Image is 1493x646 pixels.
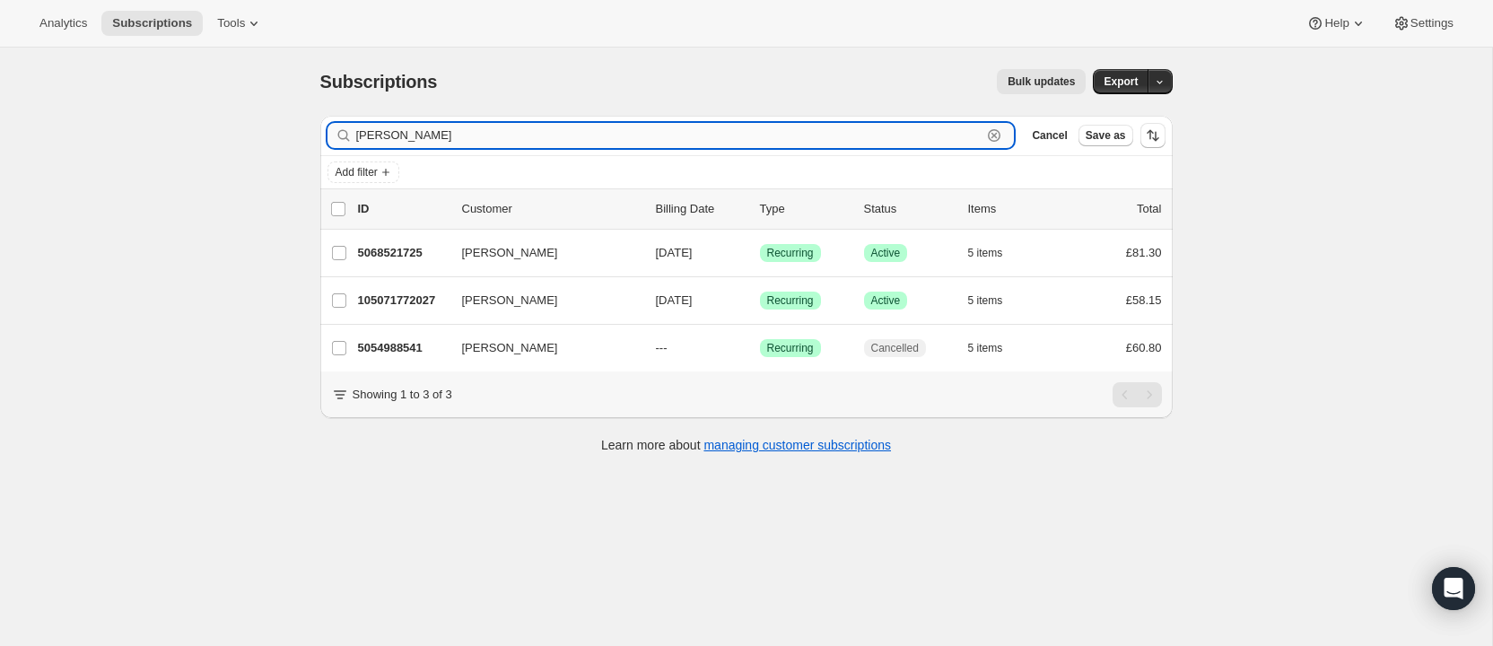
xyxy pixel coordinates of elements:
[1410,16,1454,31] span: Settings
[656,200,746,218] p: Billing Date
[451,239,631,267] button: [PERSON_NAME]
[217,16,245,31] span: Tools
[356,123,982,148] input: Filter subscribers
[1432,567,1475,610] div: Open Intercom Messenger
[451,334,631,362] button: [PERSON_NAME]
[767,293,814,308] span: Recurring
[864,200,954,218] p: Status
[968,341,1003,355] span: 5 items
[112,16,192,31] span: Subscriptions
[39,16,87,31] span: Analytics
[358,288,1162,313] div: 105071772027[PERSON_NAME][DATE]SuccessRecurringSuccessActive5 items£58.15
[656,293,693,307] span: [DATE]
[327,161,399,183] button: Add filter
[358,336,1162,361] div: 5054988541[PERSON_NAME]---SuccessRecurringCancelled5 items£60.80
[985,127,1003,144] button: Clear
[871,293,901,308] span: Active
[1137,200,1161,218] p: Total
[358,339,448,357] p: 5054988541
[1140,123,1166,148] button: Sort the results
[358,240,1162,266] div: 5068521725[PERSON_NAME][DATE]SuccessRecurringSuccessActive5 items£81.30
[871,341,919,355] span: Cancelled
[1324,16,1349,31] span: Help
[358,200,1162,218] div: IDCustomerBilling DateTypeStatusItemsTotal
[206,11,274,36] button: Tools
[656,246,693,259] span: [DATE]
[968,200,1058,218] div: Items
[1382,11,1464,36] button: Settings
[1008,74,1075,89] span: Bulk updates
[601,436,891,454] p: Learn more about
[767,341,814,355] span: Recurring
[358,200,448,218] p: ID
[462,244,558,262] span: [PERSON_NAME]
[29,11,98,36] button: Analytics
[656,341,668,354] span: ---
[1078,125,1133,146] button: Save as
[1086,128,1126,143] span: Save as
[336,165,378,179] span: Add filter
[1113,382,1162,407] nav: Pagination
[871,246,901,260] span: Active
[968,293,1003,308] span: 5 items
[1126,341,1162,354] span: £60.80
[358,292,448,310] p: 105071772027
[968,288,1023,313] button: 5 items
[760,200,850,218] div: Type
[1126,293,1162,307] span: £58.15
[462,292,558,310] span: [PERSON_NAME]
[462,339,558,357] span: [PERSON_NAME]
[358,244,448,262] p: 5068521725
[353,386,452,404] p: Showing 1 to 3 of 3
[1025,125,1074,146] button: Cancel
[320,72,438,92] span: Subscriptions
[101,11,203,36] button: Subscriptions
[1093,69,1148,94] button: Export
[968,336,1023,361] button: 5 items
[1104,74,1138,89] span: Export
[968,240,1023,266] button: 5 items
[767,246,814,260] span: Recurring
[451,286,631,315] button: [PERSON_NAME]
[1126,246,1162,259] span: £81.30
[968,246,1003,260] span: 5 items
[1296,11,1377,36] button: Help
[703,438,891,452] a: managing customer subscriptions
[462,200,642,218] p: Customer
[997,69,1086,94] button: Bulk updates
[1032,128,1067,143] span: Cancel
